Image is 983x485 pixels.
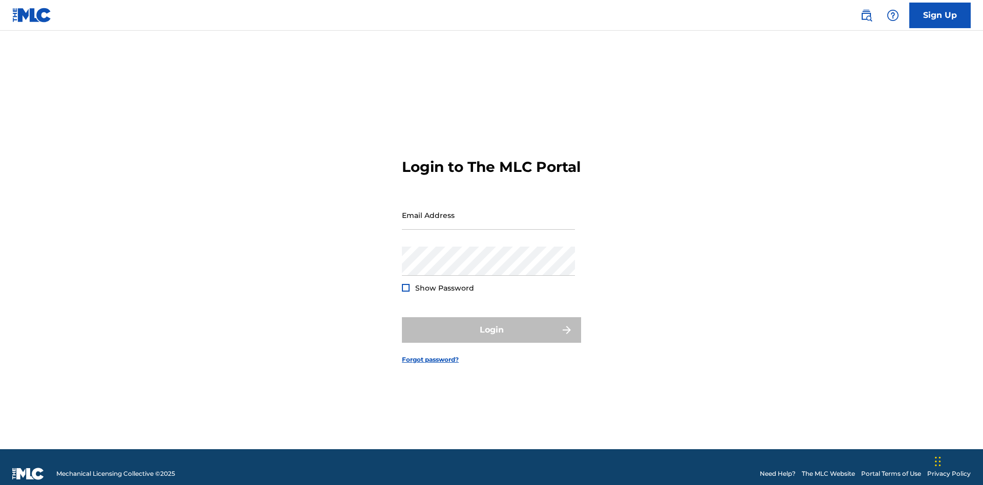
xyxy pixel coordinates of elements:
[402,158,581,176] h3: Login to The MLC Portal
[883,5,903,26] div: Help
[12,8,52,23] img: MLC Logo
[802,469,855,478] a: The MLC Website
[856,5,877,26] a: Public Search
[861,469,921,478] a: Portal Terms of Use
[860,9,872,21] img: search
[402,355,459,364] a: Forgot password?
[909,3,971,28] a: Sign Up
[935,446,941,477] div: Drag
[12,468,44,480] img: logo
[927,469,971,478] a: Privacy Policy
[415,283,474,293] span: Show Password
[887,9,899,21] img: help
[760,469,796,478] a: Need Help?
[56,469,175,478] span: Mechanical Licensing Collective © 2025
[932,436,983,485] iframe: Chat Widget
